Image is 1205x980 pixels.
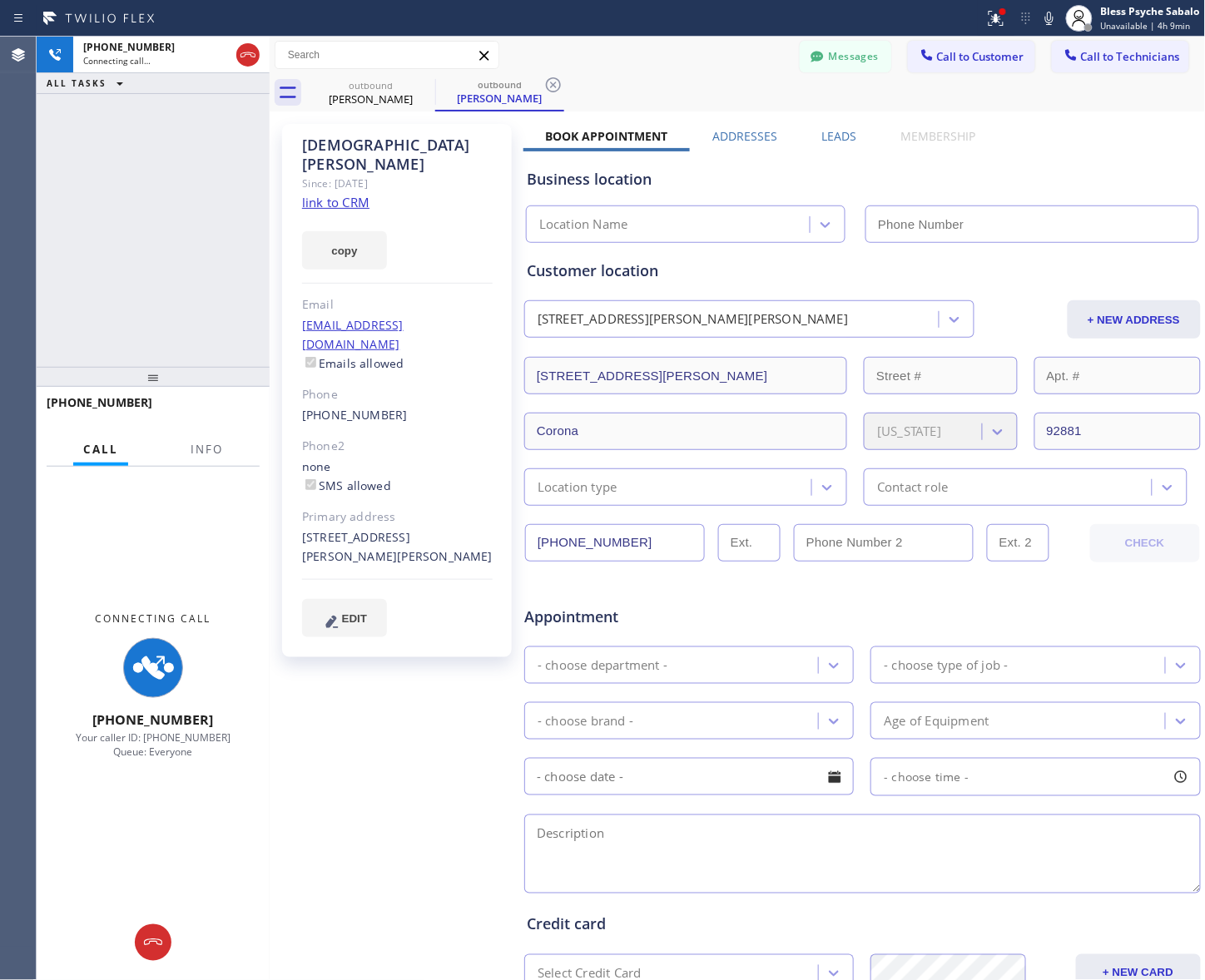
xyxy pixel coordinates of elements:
span: ALL TASKS [47,77,107,89]
span: Connecting call… [83,55,151,67]
input: Street # [864,357,1017,394]
button: Messages [800,41,891,72]
button: Call to Customer [908,41,1035,72]
input: Search [275,42,498,68]
span: EDIT [342,612,367,625]
label: Leads [821,128,856,144]
span: Your caller ID: [PHONE_NUMBER] Queue: Everyone [76,730,231,759]
div: Location type [538,478,617,497]
span: Call [83,442,118,457]
div: - choose type of job - [884,656,1008,675]
div: [PERSON_NAME] [437,91,563,106]
input: Ext. [718,524,781,562]
input: SMS allowed [305,479,316,490]
input: Phone Number 2 [794,524,974,562]
span: [PHONE_NUMBER] [93,710,214,729]
input: Emails allowed [305,357,316,368]
label: Addresses [712,128,777,144]
label: Emails allowed [302,355,404,371]
button: Call to Technicians [1052,41,1189,72]
div: Muhammad Rahman [308,74,434,111]
input: Address [524,357,847,394]
div: Credit card [527,913,1198,936]
div: Phone [302,385,493,404]
span: Unavailable | 4h 9min [1101,20,1191,32]
button: CHECK [1090,524,1200,562]
div: Email [302,295,493,314]
span: [PHONE_NUMBER] [83,40,175,54]
button: Call [73,433,128,466]
button: Info [181,433,233,466]
span: Info [191,442,223,457]
div: [STREET_ADDRESS][PERSON_NAME][PERSON_NAME] [538,310,848,329]
button: Hang up [135,924,171,961]
div: [STREET_ADDRESS][PERSON_NAME][PERSON_NAME] [302,528,493,567]
input: Apt. # [1034,357,1201,394]
span: Call to Customer [937,49,1024,64]
label: Membership [901,128,976,144]
div: none [302,458,493,496]
div: outbound [437,78,563,91]
div: Since: [DATE] [302,174,493,193]
div: outbound [308,79,434,92]
label: Book Appointment [546,128,668,144]
a: link to CRM [302,194,369,210]
input: ZIP [1034,413,1201,450]
button: ALL TASKS [37,73,140,93]
a: [EMAIL_ADDRESS][DOMAIN_NAME] [302,317,404,352]
input: Phone Number [865,205,1198,243]
button: EDIT [302,599,387,637]
input: Ext. 2 [987,524,1049,562]
button: Mute [1038,7,1061,30]
button: Hang up [236,43,260,67]
span: - choose time - [884,769,969,784]
button: + NEW ADDRESS [1068,300,1201,339]
div: Primary address [302,507,493,527]
div: - choose brand - [538,711,633,730]
div: Business location [527,168,1198,191]
input: City [524,413,847,450]
div: Contact role [877,478,948,497]
div: [DEMOGRAPHIC_DATA] [PERSON_NAME] [302,136,493,174]
div: [PERSON_NAME] [308,92,434,106]
span: Call to Technicians [1081,49,1180,64]
span: Connecting Call [96,611,211,626]
div: Phone2 [302,437,493,456]
span: [PHONE_NUMBER] [47,394,152,410]
div: Age of Equipment [884,711,989,730]
div: Customer location [527,260,1198,282]
div: Bless Psyche Sabalo [1101,4,1200,18]
input: Phone Number [525,524,705,562]
div: Location Name [539,215,628,235]
div: Muhammad Rahman [437,74,563,110]
a: [PHONE_NUMBER] [302,407,408,423]
button: copy [302,231,387,270]
input: - choose date - [524,758,854,795]
div: - choose department - [538,656,667,675]
label: SMS allowed [302,478,391,493]
span: Appointment [524,606,747,628]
